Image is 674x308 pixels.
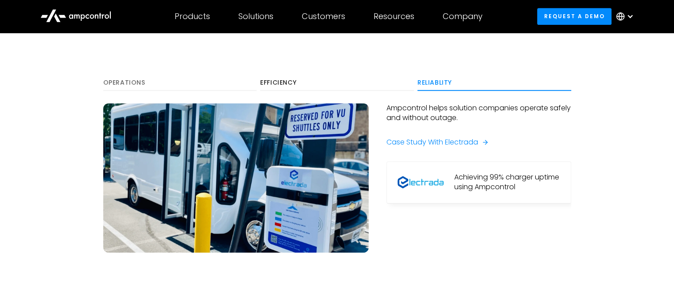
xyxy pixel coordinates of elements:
img: Electrada Logo [397,176,444,188]
div: Products [175,12,210,21]
div: Company [443,12,483,21]
div: Customers [302,12,345,21]
a: Case Study With Electrada [386,137,571,147]
div: Resources [374,12,414,21]
img: Electric bus charging on Vanderbilt campus [103,103,369,253]
div: Operations [103,79,257,87]
p: Ampcontrol helps solution companies operate safely and without outage. [386,103,571,123]
div: Case Study With Electrada [386,137,478,147]
div: Achieving 99% charger uptime using Ampcontrol [454,172,560,192]
div: Reliablity [417,79,571,87]
div: Solutions [238,12,273,21]
a: Request a demo [537,8,612,24]
div: Efficiency [260,79,414,87]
